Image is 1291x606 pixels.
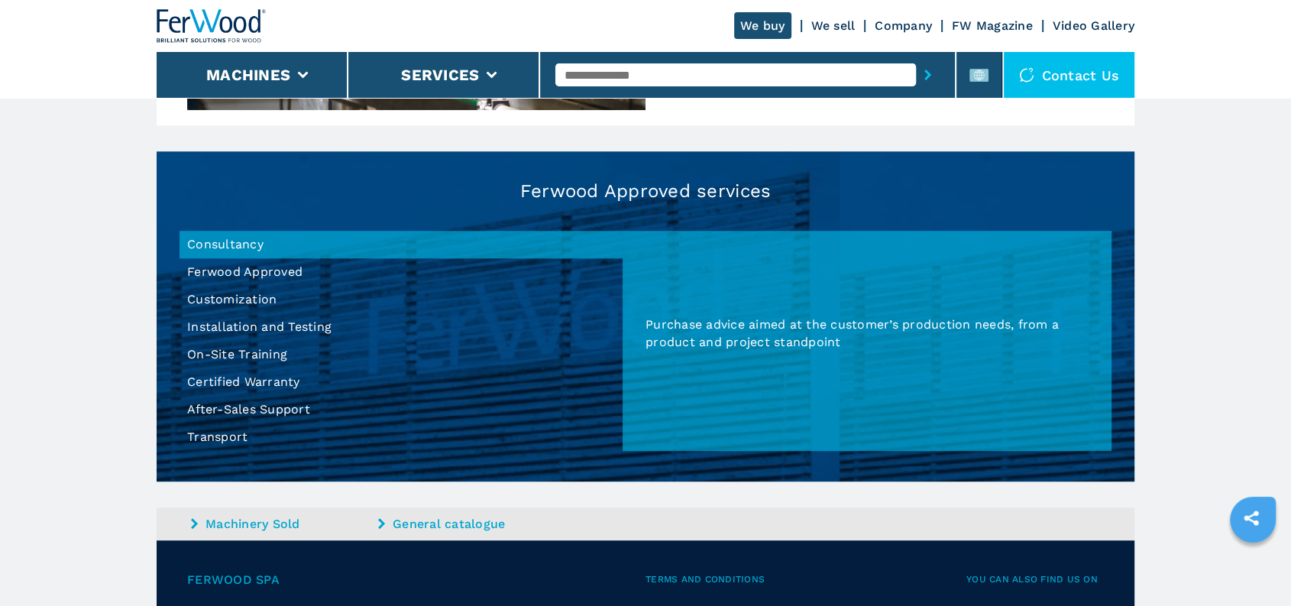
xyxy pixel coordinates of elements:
span: You can also find us on [966,571,1104,588]
img: Ferwood [157,9,267,43]
li: On-Site Training [180,341,623,368]
a: Company [875,18,932,33]
span: Purchase advice aimed at the customer’s production needs, from a product and project standpoint [645,317,1059,349]
li: Consultancy [180,231,623,258]
button: Services [401,66,479,84]
a: Machinery Sold [191,515,374,533]
img: Contact us [1019,67,1034,83]
button: Machines [206,66,290,84]
button: submit-button [916,57,940,92]
li: Ferwood Approved [180,258,623,286]
span: Ferwood Spa [187,571,645,588]
h3: Ferwood Approved services [180,182,1111,200]
li: Installation and Testing [180,313,623,341]
li: Certified Warranty [180,368,623,396]
iframe: Chat [1226,537,1280,595]
a: General catalogue [378,515,561,533]
li: Transport [180,423,623,451]
span: Terms and Conditions [645,571,966,588]
li: After-Sales Support [180,396,623,423]
a: We buy [734,12,791,39]
a: sharethis [1232,499,1270,537]
a: FW Magazine [952,18,1033,33]
a: Video Gallery [1053,18,1134,33]
li: Customization [180,286,623,313]
a: We sell [811,18,856,33]
div: Contact us [1004,52,1135,98]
